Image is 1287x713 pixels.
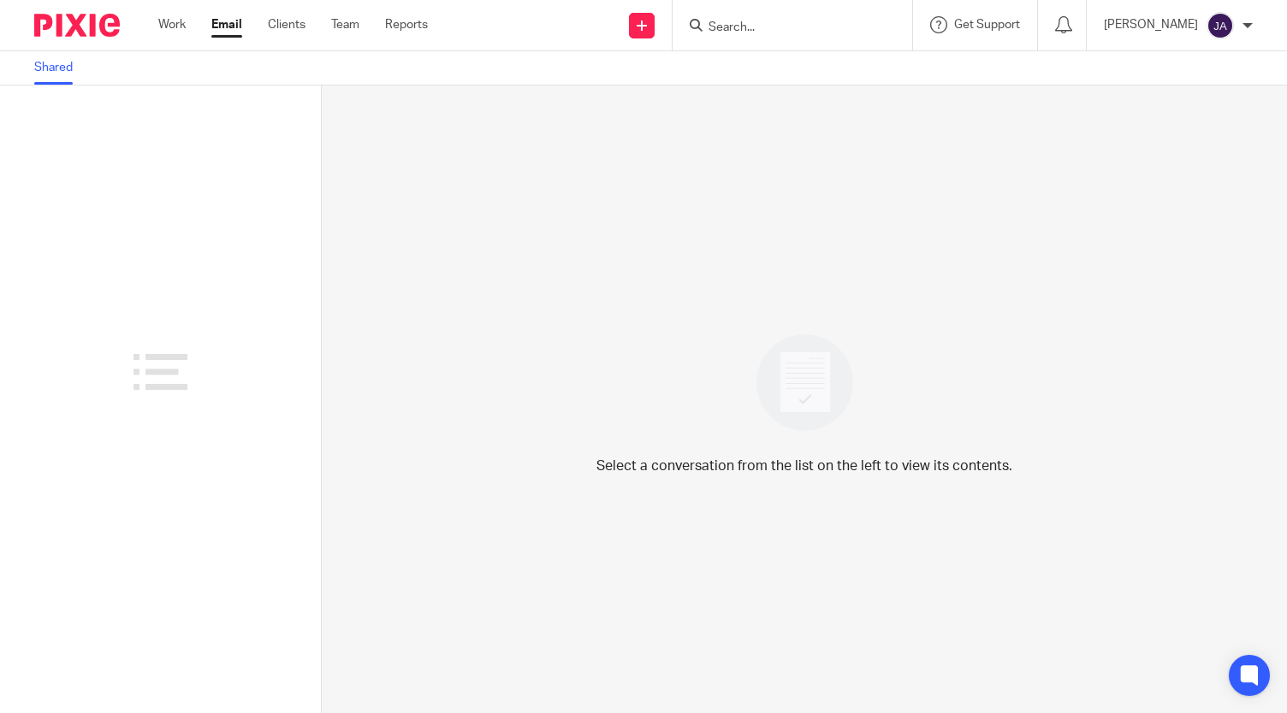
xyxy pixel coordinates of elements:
a: Work [158,16,186,33]
p: [PERSON_NAME] [1104,16,1198,33]
p: Select a conversation from the list on the left to view its contents. [596,456,1012,476]
img: svg%3E [1207,12,1234,39]
input: Search [707,21,861,36]
a: Reports [385,16,428,33]
img: image [745,323,864,442]
a: Clients [268,16,305,33]
span: Get Support [954,19,1020,31]
a: Team [331,16,359,33]
a: Shared [34,51,86,85]
img: Pixie [34,14,120,37]
a: Email [211,16,242,33]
